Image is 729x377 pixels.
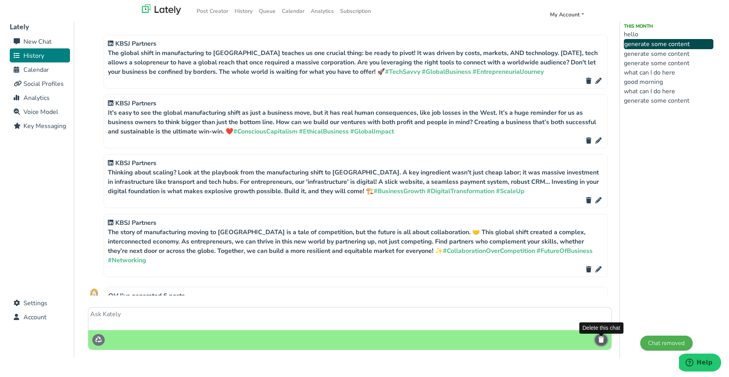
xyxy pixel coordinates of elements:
li: good morning [624,77,713,87]
p: Thinking about scaling? Look at the playbook from the manufacturing shift to [GEOGRAPHIC_DATA]. A... [108,168,604,196]
span: History [20,48,48,64]
i: Edit Post [595,266,602,272]
li: what can I do here [624,87,713,96]
a: Queue [256,5,279,18]
a: Post Creator [193,5,231,18]
span: Analytics [20,90,54,106]
i: Remove Post [586,78,591,84]
span: #DigitalTransformation [427,187,494,196]
i: Edit Post [595,137,602,144]
i: Reset this chat [95,336,102,343]
iframe: Opens a widget where you can find more information [679,354,721,373]
span: #ConsciousCapitalism [233,127,297,136]
i: Edit Post [595,78,602,84]
img: AScahleOTl43AAAAAElFTkSuQmCC [88,287,100,302]
span: KBSJ Partners [115,99,156,108]
span: #BusinessGrowth [374,187,425,196]
li: THIS MONTH [624,23,713,30]
span: Calendar [20,62,53,78]
div: Chat removed [640,336,693,350]
a: My Account [547,8,587,21]
div: Delete this chat [579,322,623,334]
span: My Account [550,11,580,18]
img: lately_logo_nav.700ca2e7.jpg [142,4,181,15]
p: The story of manufacturing moving to [GEOGRAPHIC_DATA] is a tale of competition, but the future i... [108,228,604,265]
span: #EntrepreneurialJourney [473,68,544,76]
span: Social Profiles [20,76,68,92]
a: Calendar [279,5,308,18]
li: what can I do here [624,68,713,77]
span: Voice Model [20,104,62,120]
span: New Chat [20,34,56,50]
span: Account [20,309,50,325]
i: Remove Post [586,266,591,272]
span: #GlobalImpact [350,127,394,136]
h3: Lately [10,23,70,31]
p: It's easy to see the global manufacturing shift as just a business move, but it has real human co... [108,108,604,136]
span: Calendar [282,7,304,15]
a: Analytics [308,5,337,18]
span: #FutureOfBusiness [537,247,593,255]
span: #Networking [108,256,146,265]
span: KBSJ Partners [115,39,156,48]
li: generate some content [624,39,713,49]
li: generate some content [624,59,713,68]
li: generate some content [624,49,713,59]
span: Key Messaging [20,118,70,134]
a: History [231,5,256,18]
span: #TechSavvy [385,68,420,76]
span: KBSJ Partners [115,159,156,167]
span: #ScaleUp [496,187,525,196]
span: KBSJ Partners [115,219,156,227]
span: #GlobalBusiness [422,68,471,76]
p: The global shift in manufacturing to [GEOGRAPHIC_DATA] teaches us one crucial thing: be ready to ... [108,48,604,76]
a: Subscription [337,5,374,18]
span: #EthicalBusiness [299,127,349,136]
p: Ok! I've generated 6 posts [104,287,608,305]
li: generate some content [624,96,713,105]
i: Remove Post [586,137,591,144]
li: hello [624,30,713,39]
i: Edit Post [595,197,602,203]
span: #CollaborationOverCompetition [443,247,535,255]
span: Settings [20,295,51,311]
i: Remove Post [586,197,591,203]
